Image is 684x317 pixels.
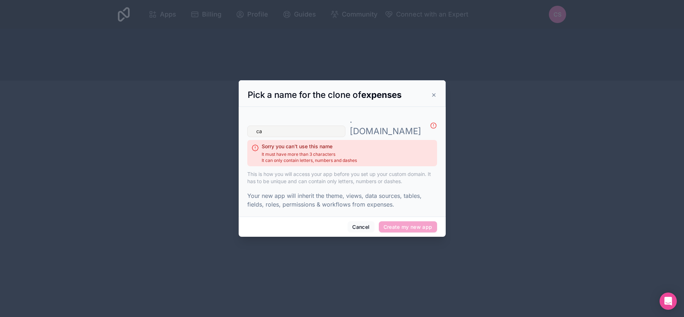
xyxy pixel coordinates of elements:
[262,158,357,163] span: It can only contain letters, numbers and dashes
[660,293,677,310] div: Open Intercom Messenger
[262,151,357,157] span: It must have more than 3 characters
[350,114,421,137] p: . [DOMAIN_NAME]
[348,221,374,233] button: Cancel
[262,143,357,150] h2: Sorry you can't use this name
[247,171,437,185] p: This is how you will access your app before you set up your custom domain. It has to be unique an...
[247,126,345,137] input: app
[248,90,401,100] span: Pick a name for the clone of
[247,191,437,209] p: Your new app will inherit the theme, views, data sources, tables, fields, roles, permissions & wo...
[361,90,401,100] strong: expenses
